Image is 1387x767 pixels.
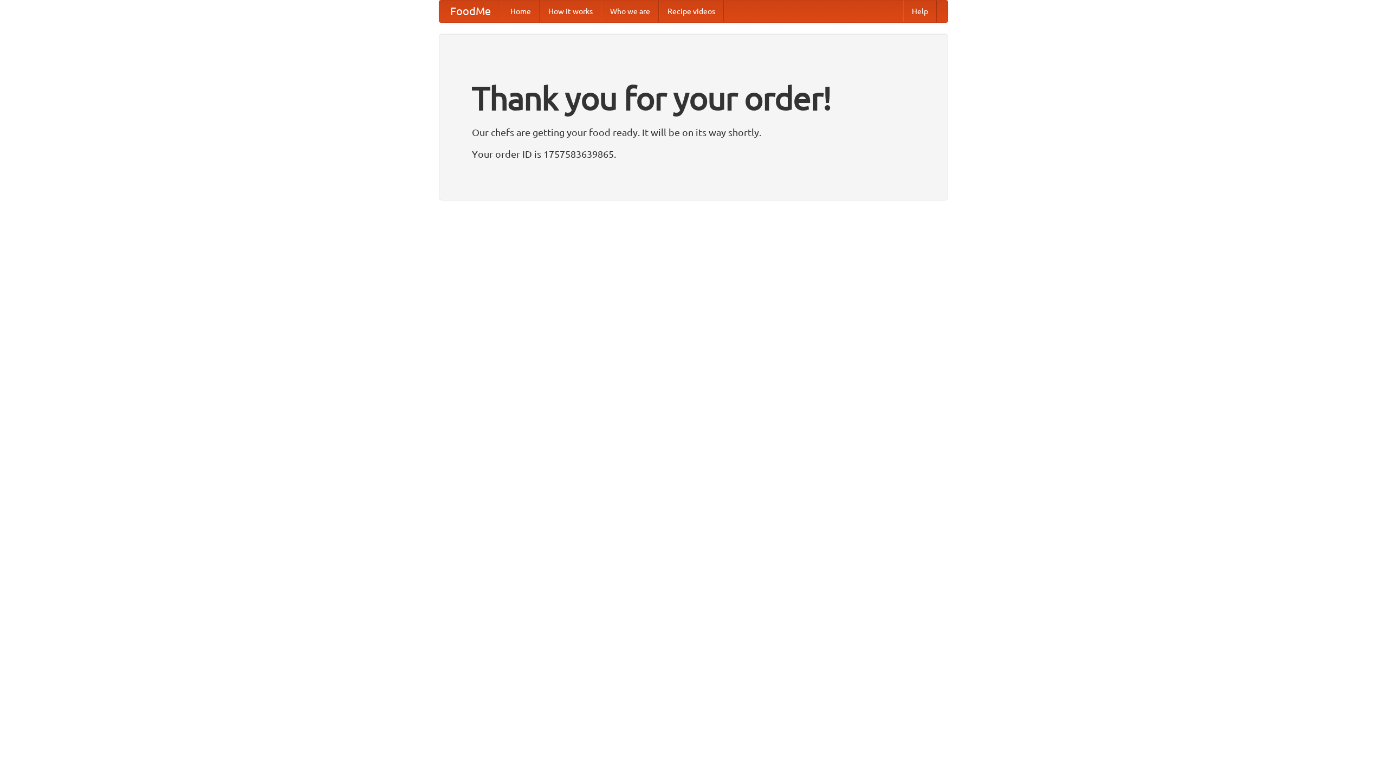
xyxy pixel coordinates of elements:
a: How it works [540,1,601,22]
a: Help [903,1,937,22]
a: Recipe videos [659,1,724,22]
a: Who we are [601,1,659,22]
a: Home [502,1,540,22]
h1: Thank you for your order! [472,72,915,124]
p: Your order ID is 1757583639865. [472,146,915,162]
a: FoodMe [439,1,502,22]
p: Our chefs are getting your food ready. It will be on its way shortly. [472,124,915,140]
